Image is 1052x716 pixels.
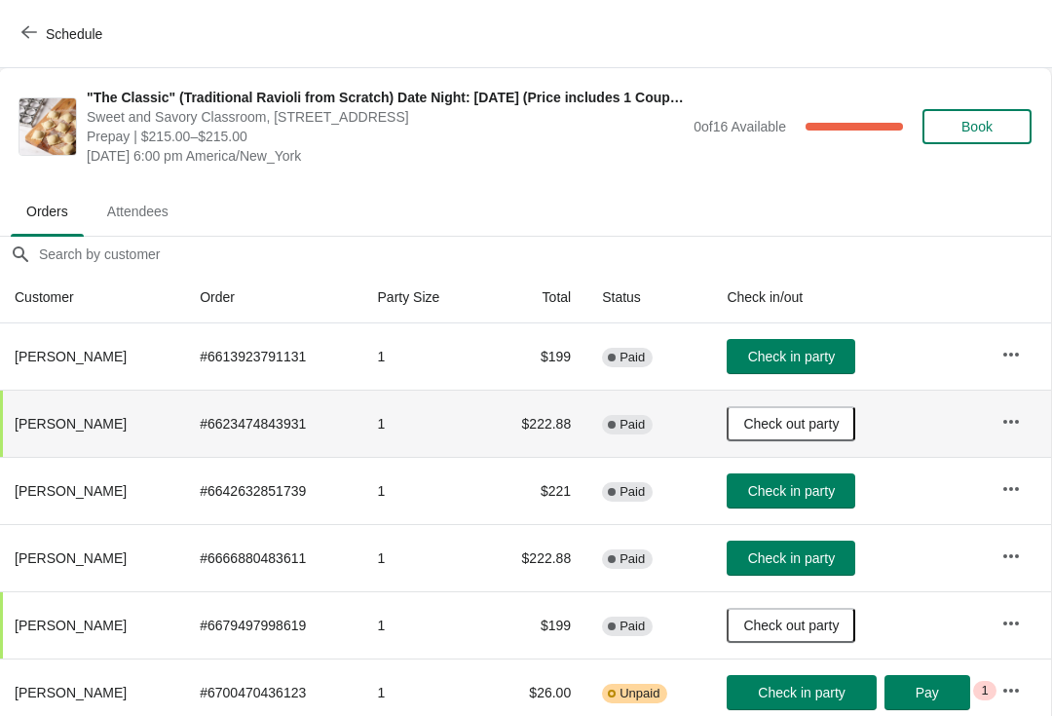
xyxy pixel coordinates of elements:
[15,685,127,700] span: [PERSON_NAME]
[15,349,127,364] span: [PERSON_NAME]
[482,457,586,524] td: $221
[748,483,835,499] span: Check in party
[92,194,184,229] span: Attendees
[11,194,84,229] span: Orders
[482,272,586,323] th: Total
[19,98,76,155] img: "The Classic" (Traditional Ravioli from Scratch) Date Night: Saturday, October 11th (Price includ...
[87,127,684,146] span: Prepay | $215.00–$215.00
[620,484,645,500] span: Paid
[748,349,835,364] span: Check in party
[884,675,970,710] button: Pay
[727,541,855,576] button: Check in party
[15,618,127,633] span: [PERSON_NAME]
[87,146,684,166] span: [DATE] 6:00 pm America/New_York
[15,550,127,566] span: [PERSON_NAME]
[727,406,855,441] button: Check out party
[184,524,361,591] td: # 6666880483611
[184,591,361,659] td: # 6679497998619
[586,272,711,323] th: Status
[362,323,483,390] td: 1
[743,618,839,633] span: Check out party
[184,457,361,524] td: # 6642632851739
[727,608,855,643] button: Check out party
[46,26,102,42] span: Schedule
[362,272,483,323] th: Party Size
[981,683,988,698] span: 1
[15,416,127,432] span: [PERSON_NAME]
[694,119,786,134] span: 0 of 16 Available
[620,686,659,701] span: Unpaid
[184,272,361,323] th: Order
[184,390,361,457] td: # 6623474843931
[15,483,127,499] span: [PERSON_NAME]
[362,524,483,591] td: 1
[961,119,993,134] span: Book
[482,591,586,659] td: $199
[620,551,645,567] span: Paid
[727,473,855,509] button: Check in party
[362,591,483,659] td: 1
[482,524,586,591] td: $222.88
[620,350,645,365] span: Paid
[87,107,684,127] span: Sweet and Savory Classroom, [STREET_ADDRESS]
[727,675,876,710] button: Check in party
[362,390,483,457] td: 1
[87,88,684,107] span: "The Classic" (Traditional Ravioli from Scratch) Date Night: [DATE] (Price includes 1 Couple)
[620,619,645,634] span: Paid
[758,685,845,700] span: Check in party
[482,390,586,457] td: $222.88
[748,550,835,566] span: Check in party
[620,417,645,433] span: Paid
[727,339,855,374] button: Check in party
[916,685,939,700] span: Pay
[184,323,361,390] td: # 6613923791131
[362,457,483,524] td: 1
[10,17,118,52] button: Schedule
[38,237,1051,272] input: Search by customer
[711,272,985,323] th: Check in/out
[743,416,839,432] span: Check out party
[922,109,1032,144] button: Book
[482,323,586,390] td: $199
